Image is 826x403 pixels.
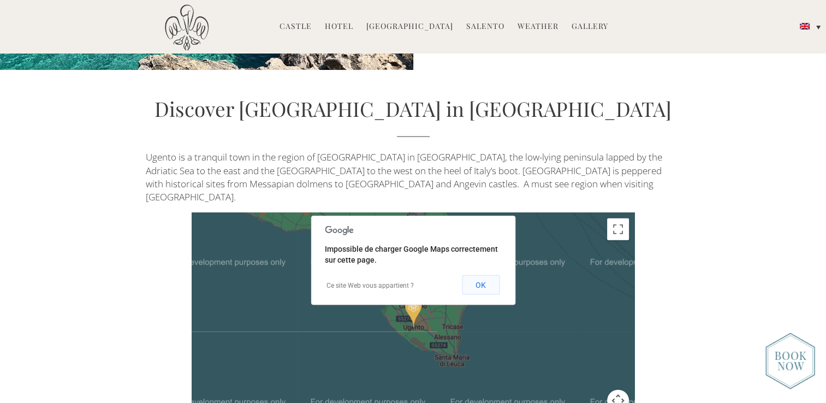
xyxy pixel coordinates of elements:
[146,151,681,204] p: Ugento is a tranquil town in the region of [GEOGRAPHIC_DATA] in [GEOGRAPHIC_DATA], the low-lying ...
[325,21,353,33] a: Hotel
[466,21,504,33] a: Salento
[518,21,558,33] a: Weather
[165,4,209,51] img: Castello di Ugento
[462,275,500,295] button: OK
[572,21,608,33] a: Gallery
[800,23,810,29] img: English
[325,245,498,264] span: Impossible de charger Google Maps correctement sur cette page.
[280,21,312,33] a: Castle
[366,21,453,33] a: [GEOGRAPHIC_DATA]
[326,282,414,289] a: Ce site Web vous appartient ?
[765,333,815,389] img: new-booknow.png
[405,297,421,328] div: Castello di Ugento
[607,218,629,240] button: Passer en plein écran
